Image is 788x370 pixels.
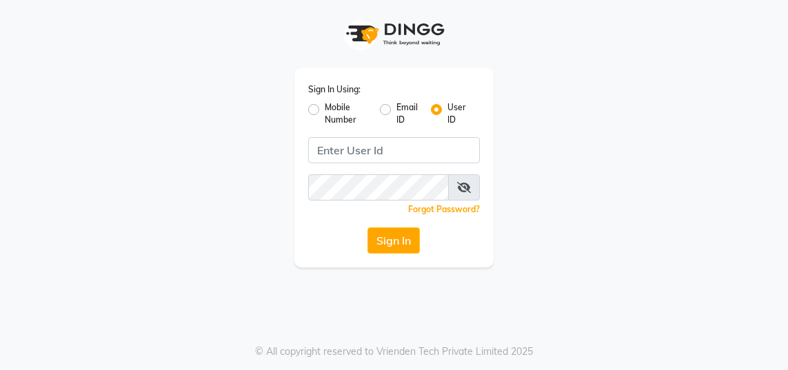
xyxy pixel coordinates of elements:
label: Mobile Number [325,101,369,126]
input: Username [308,137,481,163]
button: Sign In [367,227,420,254]
label: User ID [447,101,469,126]
label: Sign In Using: [308,83,361,96]
label: Email ID [396,101,420,126]
input: Username [308,174,449,201]
img: logo1.svg [339,14,449,54]
a: Forgot Password? [408,204,480,214]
